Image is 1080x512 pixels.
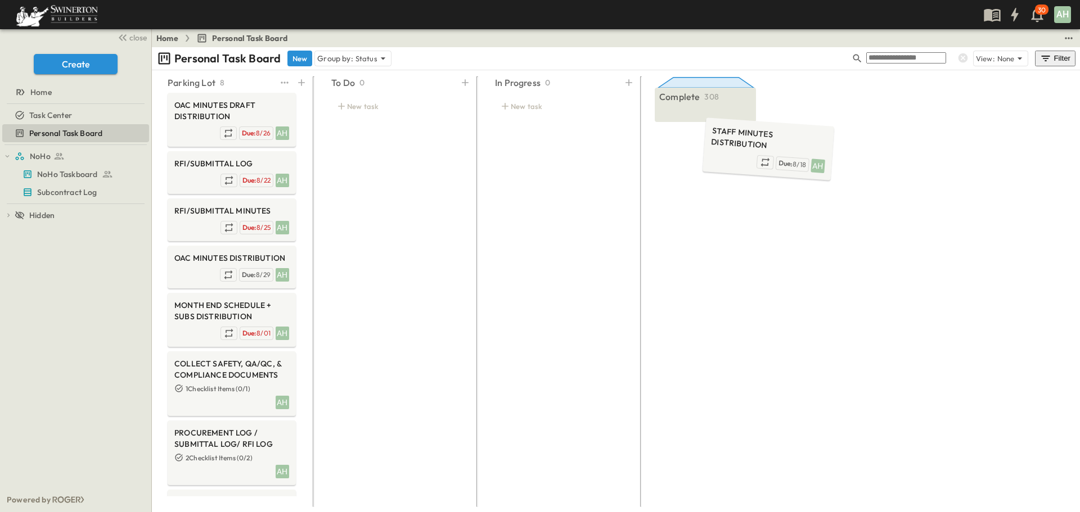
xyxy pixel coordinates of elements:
div: OAC MINUTES DRAFT DISTRIBUTIONAHDue:8/26 [168,93,296,147]
span: NoHo Taskboard [37,169,97,180]
div: PROCUREMENT LOG / SUBMITTAL LOG/ RFI LOG2Checklist Items (0/2)AH [168,420,296,485]
div: Personal Task Boardtest [2,124,149,142]
button: New [287,51,312,66]
span: close [129,32,147,43]
div: AH [276,327,289,340]
a: Task Center [2,107,147,123]
span: MONTH END SCHEDULE + SUBS DISTRIBUTION [174,300,289,322]
button: AH [1053,5,1072,24]
p: To Do [331,76,355,89]
p: Complete [659,90,700,103]
button: test [1062,31,1075,45]
p: In Progress [495,76,541,89]
span: Personal Task Board [212,33,287,44]
a: Personal Task Board [2,125,147,141]
img: 6c363589ada0b36f064d841b69d3a419a338230e66bb0a533688fa5cc3e9e735.png [13,3,100,26]
div: MONTH END SCHEDULE + SUBS DISTRIBUTIONAHDue:8/01 [168,293,296,347]
span: 8/01 [256,329,271,337]
span: Subcontract Log [37,187,97,198]
button: test [278,75,291,90]
a: Home [156,33,178,44]
span: Due: [242,270,256,279]
div: AH [811,158,825,173]
span: RFI/SUBMITTAL MINUTES [174,205,289,216]
p: 0 [359,77,364,88]
div: RFI/SUBMITTAL LOGAHDue:8/22 [168,151,296,194]
span: 8/18 [793,160,807,169]
div: RFI/SUBMITTAL MINUTESAHDue:8/25 [168,198,296,241]
div: COLLECT SAFETY, QA/QC, & COMPLIANCE DOCUMENTS1Checklist Items (0/1)AH [168,351,296,416]
div: AH [276,126,289,140]
div: AH [276,396,289,409]
span: Task Center [29,110,72,121]
span: Due: [242,329,256,337]
span: Hidden [29,210,55,221]
p: None [997,53,1015,64]
p: 1 Checklist Items ( 0 / 1 ) [186,384,289,393]
button: Create [34,54,118,74]
p: Status [355,53,377,64]
p: 2 Checklist Items ( 0 / 2 ) [186,453,289,463]
div: NoHo Taskboardtest [2,165,149,183]
span: OAC MINUTES DRAFT DISTRIBUTION [174,99,289,122]
span: PROCUREMENT LOG / SUBMITTAL LOG/ RFI LOG [174,427,289,450]
p: Personal Task Board [174,51,281,66]
div: AH [276,174,289,187]
span: 8/29 [256,270,271,279]
nav: breadcrumbs [156,33,294,44]
div: AH [276,268,289,282]
div: AH [276,221,289,234]
a: Personal Task Board [196,33,287,44]
a: NoHo [15,148,147,164]
span: Personal Task Board [29,128,102,139]
p: 308 [704,91,719,102]
span: RFI/SUBMITTAL LOG [174,158,289,169]
p: Parking Lot [168,76,215,89]
div: NoHotest [2,147,149,165]
div: Subcontract Logtest [2,183,149,201]
span: COLLECT SAFETY, QA/QC, & COMPLIANCE DOCUMENTS [174,358,289,380]
button: close [113,29,149,45]
div: New task [495,98,623,114]
div: New task [331,98,460,114]
a: Subcontract Log [2,184,147,200]
span: Due: [242,223,256,232]
a: NoHo Taskboard [2,166,147,182]
p: 8 [220,77,224,88]
span: OAC MINUTES DISTRIBUTION [174,252,289,264]
span: Due: [242,176,256,184]
p: View: [976,53,995,64]
p: 0 [545,77,550,88]
div: OAC MINUTES DISTRIBUTIONAHDue:8/29 [168,246,296,288]
span: NoHo [30,151,51,162]
div: Filter [1039,52,1071,65]
span: 8/22 [256,176,271,184]
p: Group by: [317,53,353,64]
span: Due: [242,129,256,137]
span: Due: [778,158,793,168]
span: 8/26 [256,129,271,137]
div: AH [1054,6,1071,23]
p: 30 [1038,6,1046,15]
button: Filter [1035,51,1075,66]
a: Home [2,84,147,100]
div: AH [276,465,289,478]
span: 8/25 [256,223,271,232]
span: Home [30,87,52,98]
span: STAFF MINUTES DISTRIBUTION [711,125,827,155]
div: STAFF MINUTES DISTRIBUTIONAHDue:8/18 [703,117,834,180]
